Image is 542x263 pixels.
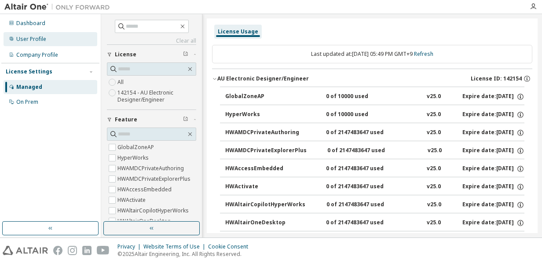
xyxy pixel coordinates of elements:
div: Expire date: [DATE] [462,129,524,137]
div: 0 of 2147483647 used [326,219,405,227]
label: HWAMDCPrivateExplorerPlus [117,174,192,184]
button: HWActivate0 of 2147483647 usedv25.0Expire date:[DATE] [225,177,524,197]
button: GlobalZoneAP0 of 10000 usedv25.0Expire date:[DATE] [225,87,524,106]
div: Expire date: [DATE] [462,201,524,209]
div: v25.0 [427,165,441,173]
img: instagram.svg [68,246,77,255]
div: 0 of 2147483647 used [326,129,405,137]
div: 0 of 10000 used [326,111,405,119]
div: Company Profile [16,51,58,58]
div: v25.0 [427,219,441,227]
div: License Usage [218,28,258,35]
div: License Settings [6,68,52,75]
div: Expire date: [DATE] [462,93,524,101]
div: v25.0 [427,201,441,209]
button: HWAltairOneDesktop0 of 2147483647 usedv25.0Expire date:[DATE] [225,213,524,233]
a: Clear all [107,37,196,44]
label: HWAltairCopilotHyperWorks [117,205,190,216]
span: Feature [115,116,137,123]
button: HWAMDCPrivateExplorerPlus0 of 2147483647 usedv25.0Expire date:[DATE] [225,141,524,161]
div: Expire date: [DATE] [462,147,524,155]
span: Clear filter [183,51,188,58]
button: HyperWorks0 of 10000 usedv25.0Expire date:[DATE] [225,105,524,124]
div: v25.0 [427,93,441,101]
p: © 2025 Altair Engineering, Inc. All Rights Reserved. [117,250,253,258]
label: 142154 - AU Electronic Designer/Engineer [117,88,196,105]
img: youtube.svg [97,246,110,255]
button: HWAMDCPrivateAuthoring0 of 2147483647 usedv25.0Expire date:[DATE] [225,123,524,142]
div: 0 of 2147483647 used [326,201,406,209]
div: v25.0 [428,147,442,155]
button: HWAccessEmbedded0 of 2147483647 usedv25.0Expire date:[DATE] [225,159,524,179]
div: 0 of 2147483647 used [326,165,405,173]
label: GlobalZoneAP [117,142,156,153]
button: AU Electronic Designer/EngineerLicense ID: 142154 [212,69,532,88]
div: AU Electronic Designer/Engineer [217,75,309,82]
div: Privacy [117,243,143,250]
img: Altair One [4,3,114,11]
button: HWAltairCopilotHyperWorks0 of 2147483647 usedv25.0Expire date:[DATE] [225,195,524,215]
div: Expire date: [DATE] [462,111,524,119]
div: v25.0 [427,129,441,137]
div: 0 of 10000 used [326,93,405,101]
div: Last updated at: [DATE] 05:49 PM GMT+9 [212,45,532,63]
label: HWActivate [117,195,147,205]
div: Expire date: [DATE] [462,219,524,227]
span: License [115,51,136,58]
div: Cookie Consent [208,243,253,250]
div: 0 of 2147483647 used [327,147,406,155]
div: v25.0 [427,111,441,119]
img: altair_logo.svg [3,246,48,255]
a: Refresh [414,50,433,58]
label: HyperWorks [117,153,150,163]
div: Expire date: [DATE] [462,183,524,191]
label: HWAMDCPrivateAuthoring [117,163,186,174]
label: HWAltairOneDesktop [117,216,173,226]
div: HWAMDCPrivateExplorerPlus [225,147,307,155]
div: HWAMDCPrivateAuthoring [225,129,304,137]
button: HWAltairOneEnterpriseUser0 of 2147483647 usedv25.0Expire date:[DATE] [225,231,524,251]
label: HWAccessEmbedded [117,184,173,195]
label: All [117,77,125,88]
img: facebook.svg [53,246,62,255]
span: License ID: 142154 [471,75,522,82]
div: GlobalZoneAP [225,93,304,101]
div: Dashboard [16,20,45,27]
div: 0 of 2147483647 used [326,183,405,191]
button: Feature [107,110,196,129]
span: Clear filter [183,116,188,123]
div: HWActivate [225,183,304,191]
div: HWAltairCopilotHyperWorks [225,201,305,209]
img: linkedin.svg [82,246,92,255]
div: HWAccessEmbedded [225,165,304,173]
div: HyperWorks [225,111,304,119]
div: On Prem [16,99,38,106]
div: Expire date: [DATE] [462,165,524,173]
div: v25.0 [427,183,441,191]
div: Managed [16,84,42,91]
div: HWAltairOneDesktop [225,219,304,227]
div: Website Terms of Use [143,243,208,250]
div: User Profile [16,36,46,43]
button: License [107,45,196,64]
